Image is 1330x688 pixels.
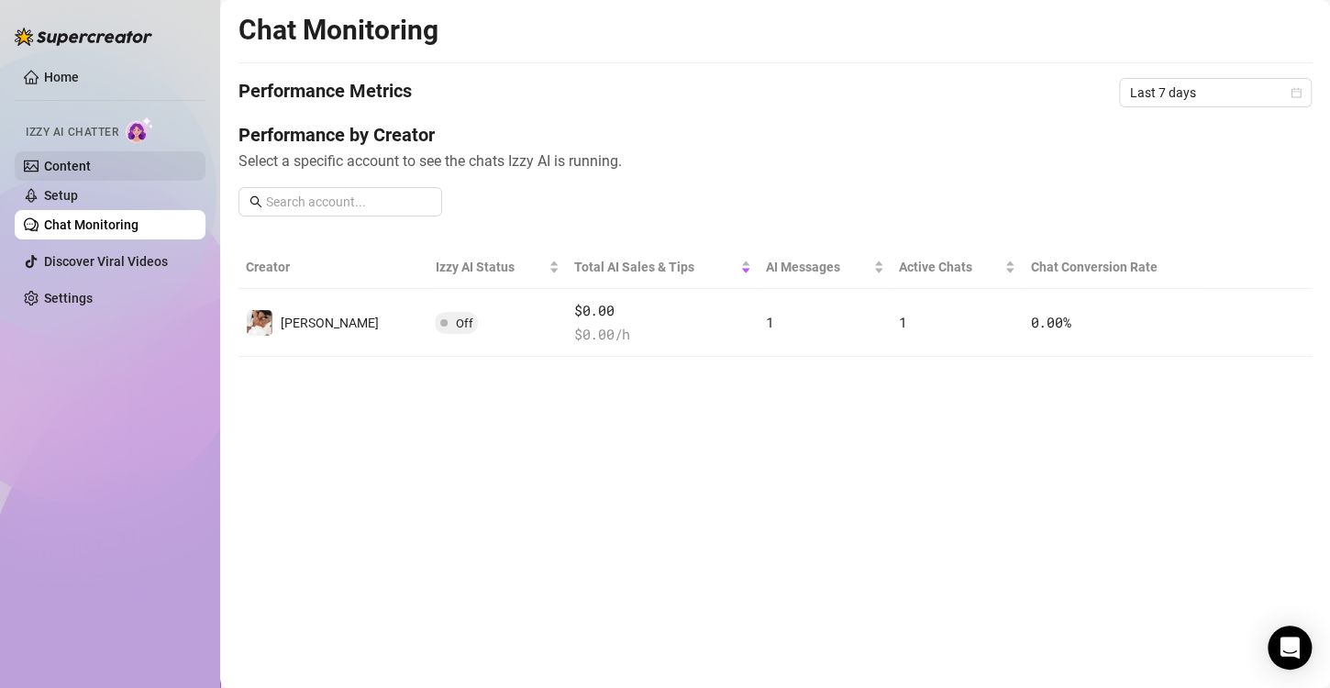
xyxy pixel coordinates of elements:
[899,257,1002,277] span: Active Chats
[574,257,737,277] span: Total AI Sales & Tips
[238,150,1312,172] span: Select a specific account to see the chats Izzy AI is running.
[1030,313,1070,331] span: 0.00 %
[281,316,379,330] span: [PERSON_NAME]
[44,188,78,203] a: Setup
[1130,79,1301,106] span: Last 7 days
[892,246,1024,289] th: Active Chats
[238,122,1312,148] h4: Performance by Creator
[766,257,870,277] span: AI Messages
[247,310,272,336] img: Jake
[15,28,152,46] img: logo-BBDzfeDw.svg
[455,316,472,330] span: Off
[567,246,759,289] th: Total AI Sales & Tips
[249,195,262,208] span: search
[238,78,412,107] h4: Performance Metrics
[44,254,168,269] a: Discover Viral Videos
[574,300,751,322] span: $0.00
[44,70,79,84] a: Home
[238,13,438,48] h2: Chat Monitoring
[44,159,91,173] a: Content
[435,257,544,277] span: Izzy AI Status
[26,124,118,141] span: Izzy AI Chatter
[44,217,139,232] a: Chat Monitoring
[766,313,774,331] span: 1
[1023,246,1204,289] th: Chat Conversion Rate
[238,246,427,289] th: Creator
[427,246,566,289] th: Izzy AI Status
[759,246,892,289] th: AI Messages
[44,291,93,305] a: Settings
[266,192,431,212] input: Search account...
[126,117,154,143] img: AI Chatter
[1268,626,1312,670] div: Open Intercom Messenger
[1291,87,1302,98] span: calendar
[899,313,907,331] span: 1
[574,324,751,346] span: $ 0.00 /h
